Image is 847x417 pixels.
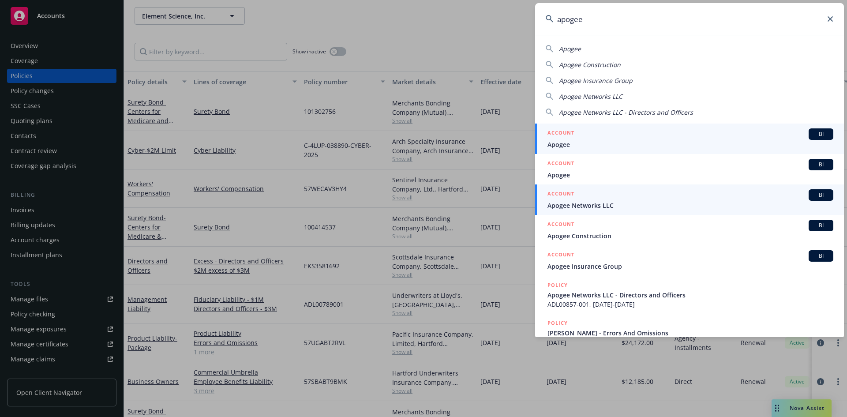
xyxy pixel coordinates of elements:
[547,220,574,230] h5: ACCOUNT
[535,245,844,276] a: ACCOUNTBIApogee Insurance Group
[547,140,833,149] span: Apogee
[547,250,574,261] h5: ACCOUNT
[535,276,844,314] a: POLICYApogee Networks LLC - Directors and OfficersADL00857-001, [DATE]-[DATE]
[547,159,574,169] h5: ACCOUNT
[559,92,622,101] span: Apogee Networks LLC
[559,76,633,85] span: Apogee Insurance Group
[547,128,574,139] h5: ACCOUNT
[812,161,830,169] span: BI
[559,45,581,53] span: Apogee
[547,319,568,327] h5: POLICY
[547,290,833,300] span: Apogee Networks LLC - Directors and Officers
[812,222,830,229] span: BI
[535,3,844,35] input: Search...
[812,252,830,260] span: BI
[559,60,621,69] span: Apogee Construction
[812,191,830,199] span: BI
[535,154,844,184] a: ACCOUNTBIApogee
[547,170,833,180] span: Apogee
[547,189,574,200] h5: ACCOUNT
[547,262,833,271] span: Apogee Insurance Group
[812,130,830,138] span: BI
[535,314,844,352] a: POLICY[PERSON_NAME] - Errors And Omissions
[547,300,833,309] span: ADL00857-001, [DATE]-[DATE]
[535,184,844,215] a: ACCOUNTBIApogee Networks LLC
[535,124,844,154] a: ACCOUNTBIApogee
[547,328,833,338] span: [PERSON_NAME] - Errors And Omissions
[535,215,844,245] a: ACCOUNTBIApogee Construction
[559,108,693,116] span: Apogee Networks LLC - Directors and Officers
[547,231,833,240] span: Apogee Construction
[547,201,833,210] span: Apogee Networks LLC
[547,281,568,289] h5: POLICY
